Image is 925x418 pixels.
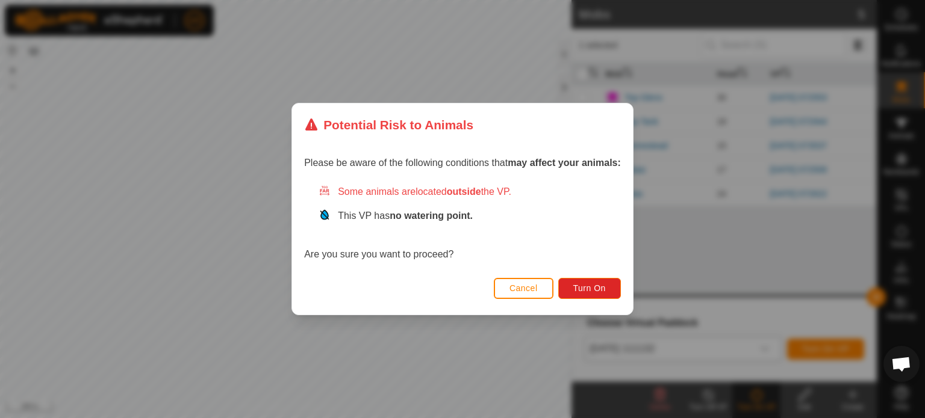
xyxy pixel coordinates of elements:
[304,185,621,262] div: Are you sure you want to proceed?
[558,278,621,299] button: Turn On
[304,158,621,168] span: Please be aware of the following conditions that
[416,186,511,197] span: located the VP.
[573,283,606,293] span: Turn On
[508,158,621,168] strong: may affect your animals:
[319,185,621,199] div: Some animals are
[447,186,481,197] strong: outside
[304,115,473,134] div: Potential Risk to Animals
[883,346,920,382] div: Open chat
[509,283,538,293] span: Cancel
[390,211,473,221] strong: no watering point.
[338,211,473,221] span: This VP has
[494,278,553,299] button: Cancel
